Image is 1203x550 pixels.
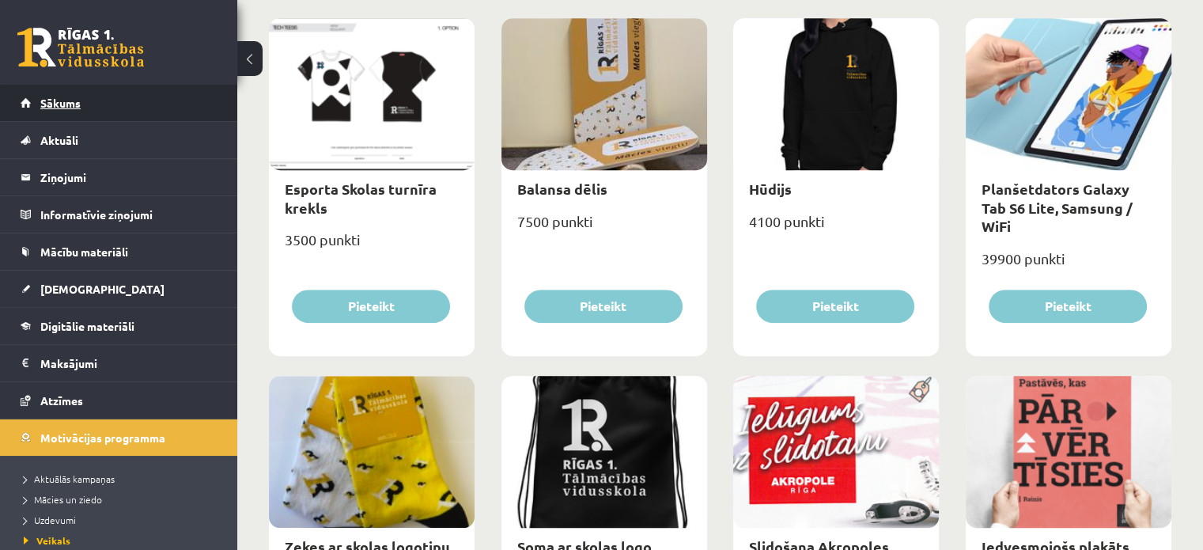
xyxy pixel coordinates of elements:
[21,196,218,233] a: Informatīvie ziņojumi
[24,514,76,526] span: Uzdevumi
[40,196,218,233] legend: Informatīvie ziņojumi
[21,271,218,307] a: [DEMOGRAPHIC_DATA]
[24,492,221,506] a: Mācies un ziedo
[40,159,218,195] legend: Ziņojumi
[989,290,1147,323] button: Pieteikt
[903,376,939,403] img: Populāra prece
[21,419,218,456] a: Motivācijas programma
[24,533,221,548] a: Veikals
[21,308,218,344] a: Digitālie materiāli
[40,245,128,259] span: Mācību materiāli
[517,180,607,198] a: Balansa dēlis
[24,472,221,486] a: Aktuālās kampaņas
[21,233,218,270] a: Mācību materiāli
[982,180,1133,235] a: Planšetdators Galaxy Tab S6 Lite, Samsung / WiFi
[21,122,218,158] a: Aktuāli
[17,28,144,67] a: Rīgas 1. Tālmācības vidusskola
[40,345,218,381] legend: Maksājumi
[40,96,81,110] span: Sākums
[40,133,78,147] span: Aktuāli
[40,431,165,445] span: Motivācijas programma
[21,159,218,195] a: Ziņojumi
[733,208,939,248] div: 4100 punkti
[292,290,450,323] button: Pieteikt
[966,245,1171,285] div: 39900 punkti
[24,513,221,527] a: Uzdevumi
[269,226,475,266] div: 3500 punkti
[21,85,218,121] a: Sākums
[756,290,914,323] button: Pieteikt
[285,180,437,216] a: Esporta Skolas turnīra krekls
[524,290,683,323] button: Pieteikt
[24,472,115,485] span: Aktuālās kampaņas
[501,208,707,248] div: 7500 punkti
[749,180,792,198] a: Hūdijs
[21,382,218,419] a: Atzīmes
[40,393,83,408] span: Atzīmes
[40,282,165,296] span: [DEMOGRAPHIC_DATA]
[24,493,102,506] span: Mācies un ziedo
[24,534,70,547] span: Veikals
[40,319,134,333] span: Digitālie materiāli
[21,345,218,381] a: Maksājumi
